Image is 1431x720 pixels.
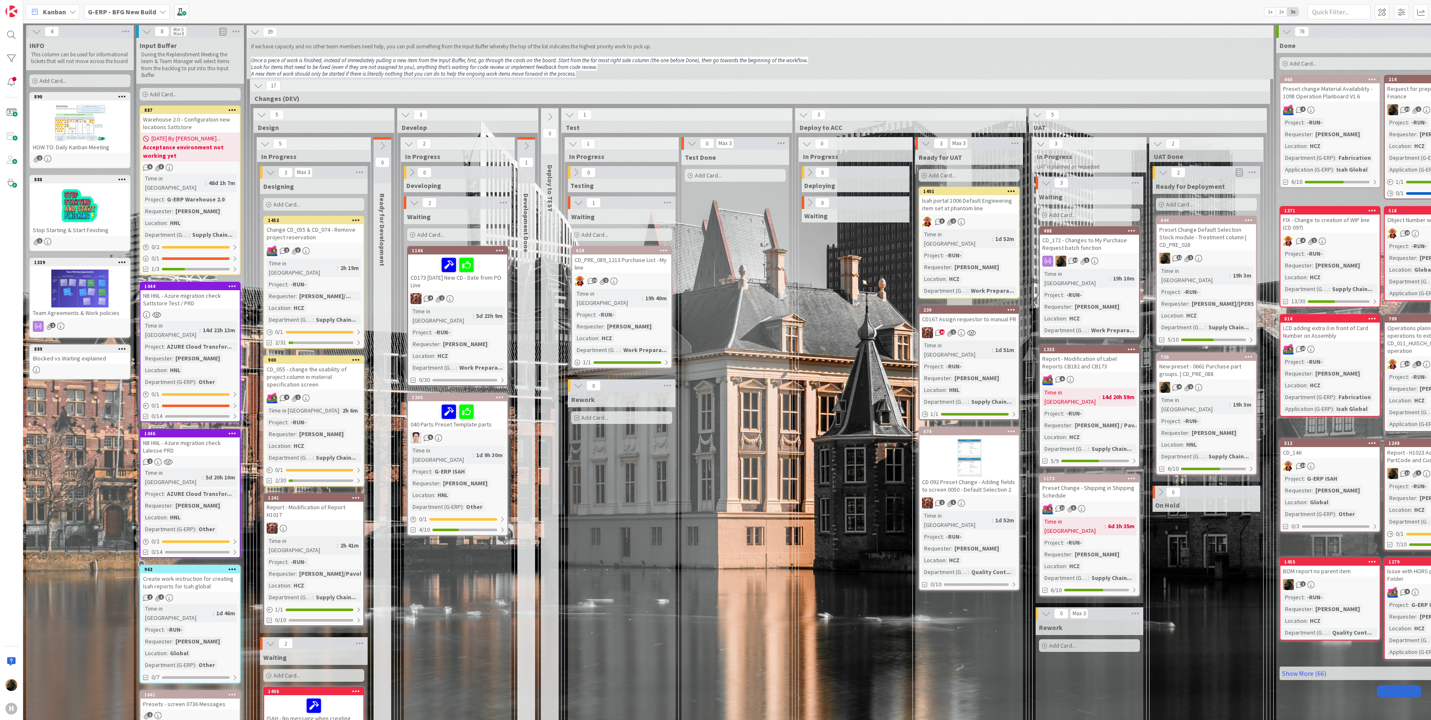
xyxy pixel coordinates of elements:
[273,201,300,208] span: Add Card...
[143,218,167,228] div: Location
[474,311,505,320] div: 5d 23h 9m
[1159,287,1180,296] div: Project
[1055,256,1066,267] img: ND
[30,225,130,236] div: Stop Starting & Start Finishing
[922,327,933,338] img: JK
[922,341,992,359] div: Time in [GEOGRAPHIC_DATA]
[929,172,956,179] span: Add Card...
[922,286,967,295] div: Department (G-ERP)
[140,114,240,132] div: Warehouse 2.0 - Configuration new locations Sattstore
[168,218,183,228] div: HNL
[267,259,337,277] div: Time in [GEOGRAPHIC_DATA]
[1387,265,1411,274] div: Location
[1335,153,1336,162] span: :
[172,206,173,216] span: :
[140,106,240,114] div: 887
[1280,206,1381,307] a: 1371FIX - Change to creation of WIP line (CD 097)LCProject:-RUN-Requester:[PERSON_NAME]Location:H...
[1408,118,1409,127] span: :
[1387,130,1416,139] div: Requester
[43,7,66,17] span: Kanban
[408,254,507,291] div: CD173 [DATE] New CD - Date from PO Line
[1205,323,1206,332] span: :
[1387,104,1398,115] img: ND
[314,315,358,324] div: Supply Chain...
[1308,273,1322,282] div: HCZ
[37,238,42,244] span: 1
[598,334,599,343] span: :
[1157,253,1256,264] div: ND
[1063,290,1064,299] span: :
[431,328,432,337] span: :
[151,134,220,143] span: [DATE] By [PERSON_NAME]...
[1387,141,1411,151] div: Location
[1387,253,1416,262] div: Requester
[412,248,507,254] div: 1146
[1284,77,1380,82] div: 460
[695,172,722,179] span: Add Card...
[1306,273,1308,282] span: :
[1283,104,1294,115] img: JK
[1283,249,1304,258] div: Project
[1280,214,1380,233] div: FIX - Change to creation of WIP line (CD 097)
[592,278,597,283] span: 30
[1300,106,1306,112] span: 4
[1159,299,1188,308] div: Requester
[922,262,951,272] div: Requester
[967,286,969,295] span: :
[572,254,671,273] div: CD_PRE_089_1213 Purchase List - My line
[1049,211,1076,219] span: Add Card...
[1404,106,1410,112] span: 30
[1157,224,1256,250] div: Preset Change Default Selection Stock module - Treatment column | CD_PRE_028
[969,286,1016,295] div: Work Prepara...
[143,195,164,204] div: Project
[275,328,283,336] span: 0 / 1
[1159,323,1205,332] div: Department (G-ERP)
[30,142,130,153] div: HOW TO: Daily Kanban Meeting
[943,251,944,260] span: :
[291,303,306,312] div: HCZ
[572,247,671,254] div: 624
[1409,241,1429,251] div: -RUN-
[190,230,235,239] div: Supply Chain...
[264,245,363,256] div: JK
[939,218,945,224] span: 3
[164,342,165,351] span: :
[1040,235,1139,253] div: CD_172 - Changes to My Purchase Request batch function
[140,283,240,309] div: 1444NB HNL - Azure migration check Sattstore Test / PRD
[951,329,956,335] span: 2
[159,164,164,169] span: 3
[922,251,943,260] div: Project
[1110,274,1111,283] span: :
[151,243,159,251] span: 0 / 2
[576,248,671,254] div: 624
[264,327,363,337] div: 0/1
[30,176,130,183] div: 888
[1283,141,1306,151] div: Location
[1304,118,1305,127] span: :
[951,218,956,224] span: 2
[1283,118,1304,127] div: Project
[275,338,286,347] span: 2/31
[407,246,508,386] a: 1146CD173 [DATE] New CD - Date from PO LineJKTime in [GEOGRAPHIC_DATA]:5d 23h 9mProject:-RUN-Requ...
[167,218,168,228] span: :
[1181,287,1201,296] div: -RUN-
[140,290,240,309] div: NB HNL - Azure migration check Sattstore Test / PRD
[1184,311,1199,320] div: HCZ
[1333,165,1334,174] span: :
[1312,238,1317,243] span: 1
[575,310,595,319] div: Project
[575,322,604,331] div: Requester
[952,262,1001,272] div: [PERSON_NAME]
[1284,316,1380,322] div: 814
[164,195,165,204] span: :
[29,92,130,168] a: 890HOW TO: Daily Kanban Meeting
[1334,165,1370,174] div: Isah Global
[919,187,1020,299] a: 1401Isah portal 1006 Default Engineering item set at phantom lineLCTime in [GEOGRAPHIC_DATA]:1d 5...
[267,245,278,256] img: JK
[30,259,130,318] div: 1339Team Agreements & Work policies
[1073,302,1121,311] div: [PERSON_NAME]
[1044,228,1139,234] div: 488
[1157,217,1256,224] div: 644
[1280,315,1380,323] div: 814
[297,291,353,301] div: [PERSON_NAME]/...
